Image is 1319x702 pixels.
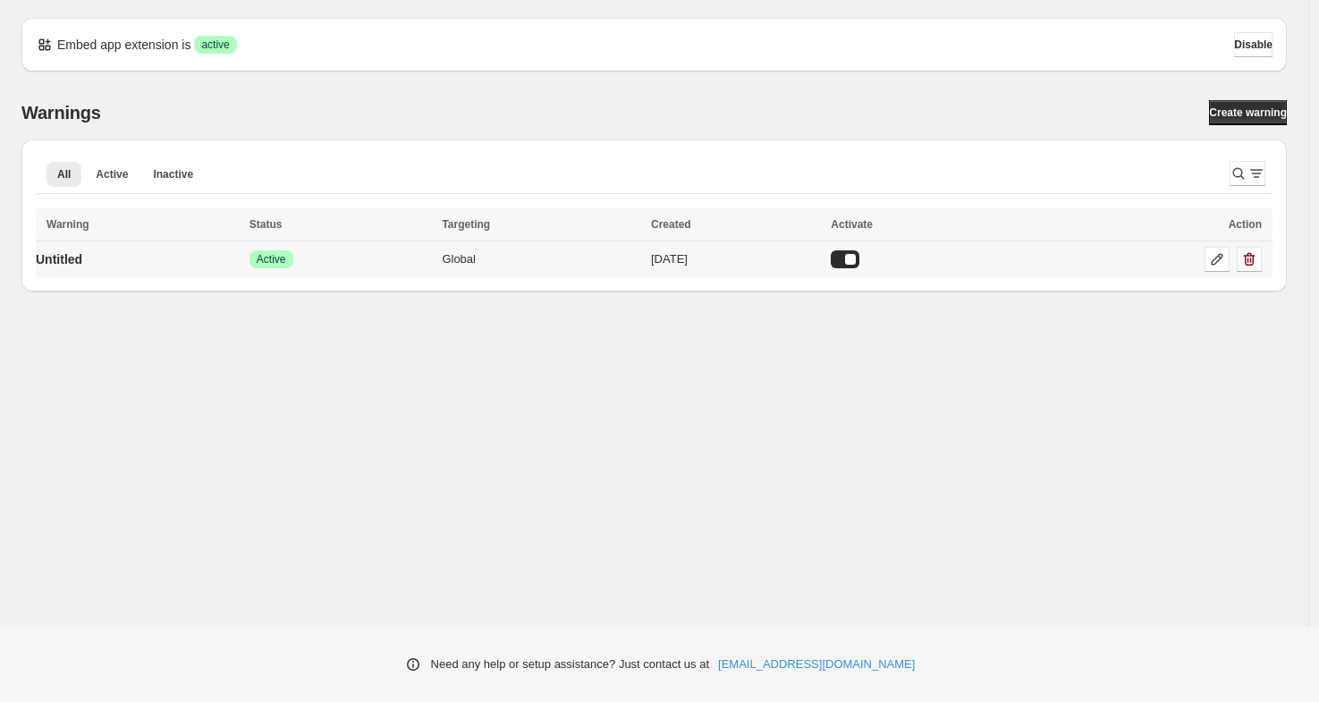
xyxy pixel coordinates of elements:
h2: Warnings [21,102,101,123]
button: Disable [1234,32,1272,57]
a: [EMAIL_ADDRESS][DOMAIN_NAME] [718,655,915,673]
span: Action [1229,218,1262,231]
span: Disable [1234,38,1272,52]
span: active [201,38,229,52]
span: Warning [47,218,89,231]
span: Created [651,218,691,231]
span: Status [249,218,283,231]
span: Targeting [442,218,490,231]
p: Untitled [36,250,82,268]
span: Create warning [1209,106,1287,120]
p: Embed app extension is [57,36,190,54]
span: Active [257,252,286,266]
span: All [57,167,71,182]
div: [DATE] [651,250,820,268]
span: Active [96,167,128,182]
span: Activate [831,218,873,231]
button: Search and filter results [1230,161,1265,186]
a: Untitled [36,245,82,274]
a: Create warning [1209,100,1287,125]
div: Global [442,250,640,268]
span: Inactive [153,167,193,182]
